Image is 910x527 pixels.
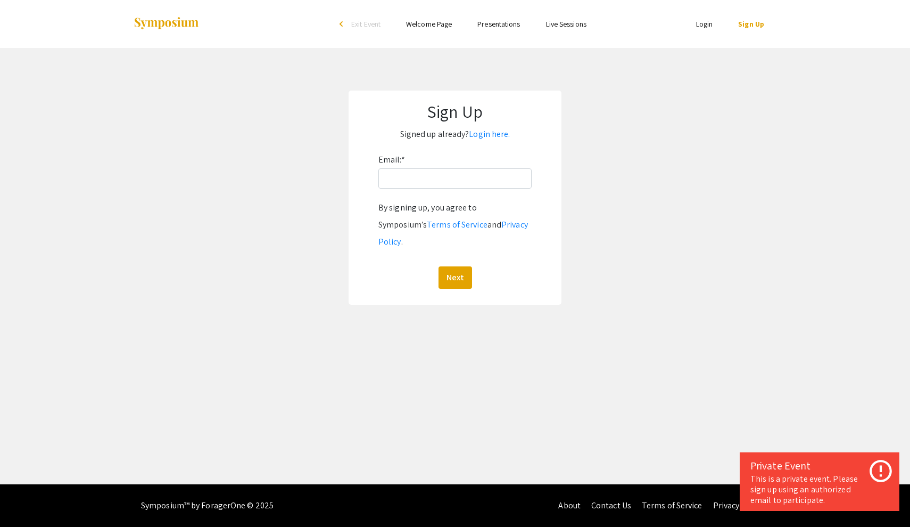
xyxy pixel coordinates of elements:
a: Sign Up [738,19,764,29]
h1: Sign Up [359,101,551,121]
a: About [558,500,581,511]
a: Contact Us [591,500,631,511]
div: By signing up, you agree to Symposium’s and . [378,199,532,250]
span: Exit Event [351,19,380,29]
p: Signed up already? [359,126,551,143]
a: Terms of Service [642,500,702,511]
div: Symposium™ by ForagerOne © 2025 [141,484,274,527]
a: Live Sessions [546,19,586,29]
div: This is a private event. Please sign up using an authorized email to participate. [750,474,889,506]
label: Email: [378,151,405,168]
a: Privacy Policy [378,219,528,247]
a: Privacy Policy [713,500,764,511]
div: arrow_back_ios [340,21,346,27]
a: Login here. [469,128,510,140]
button: Next [439,266,472,289]
a: Login [696,19,713,29]
a: Terms of Service [427,219,487,230]
img: Symposium by ForagerOne [133,17,200,31]
a: Presentations [477,19,520,29]
div: Private Event [750,458,889,474]
a: Welcome Page [406,19,452,29]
